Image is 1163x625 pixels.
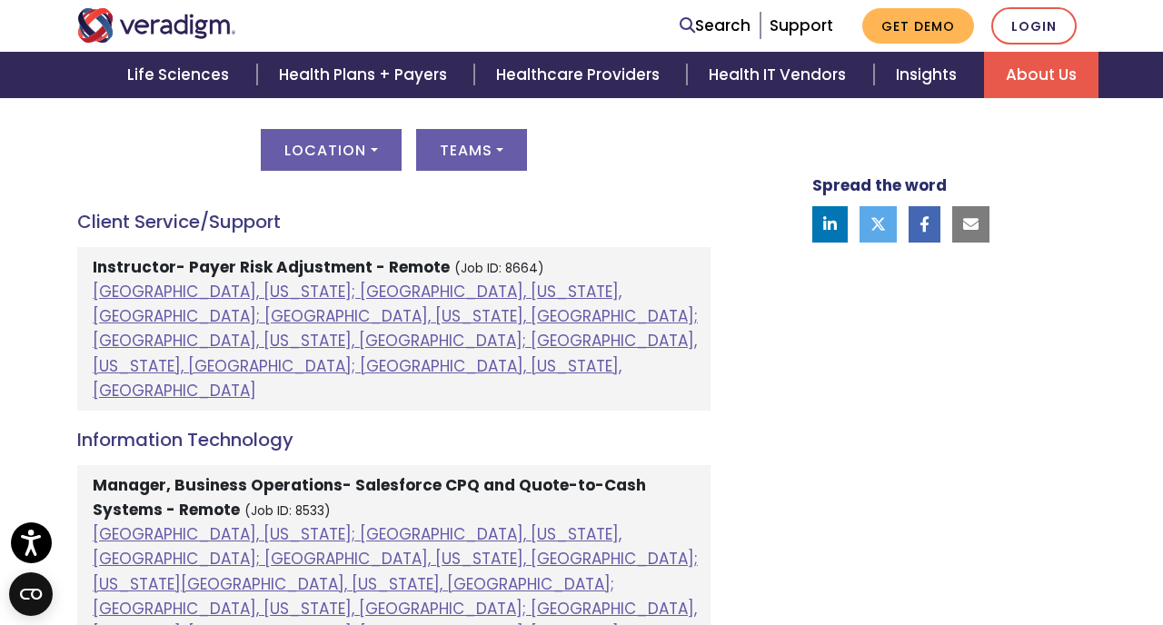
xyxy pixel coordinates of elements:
[874,52,984,98] a: Insights
[680,14,750,38] a: Search
[244,502,331,520] small: (Job ID: 8533)
[862,8,974,44] a: Get Demo
[257,52,474,98] a: Health Plans + Payers
[984,52,1098,98] a: About Us
[77,8,236,43] img: Veradigm logo
[93,281,698,402] a: [GEOGRAPHIC_DATA], [US_STATE]; [GEOGRAPHIC_DATA], [US_STATE], [GEOGRAPHIC_DATA]; [GEOGRAPHIC_DATA...
[474,52,687,98] a: Healthcare Providers
[93,256,450,278] strong: Instructor- Payer Risk Adjustment - Remote
[77,211,711,233] h4: Client Service/Support
[93,474,646,521] strong: Manager, Business Operations- Salesforce CPQ and Quote-to-Cash Systems - Remote
[991,7,1077,45] a: Login
[812,174,947,196] strong: Spread the word
[416,129,527,171] button: Teams
[261,129,401,171] button: Location
[77,429,711,451] h4: Information Technology
[9,572,53,616] button: Open CMP widget
[770,15,833,36] a: Support
[454,260,544,277] small: (Job ID: 8664)
[105,52,256,98] a: Life Sciences
[687,52,873,98] a: Health IT Vendors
